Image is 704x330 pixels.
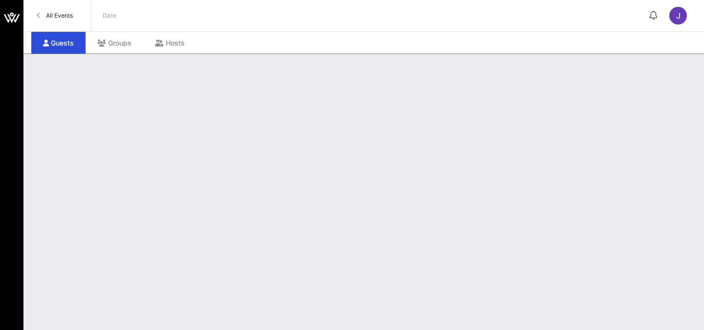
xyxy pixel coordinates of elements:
[669,7,687,24] div: J
[86,32,143,54] div: Groups
[103,11,117,21] p: Date
[31,32,86,54] div: Guests
[143,32,197,54] div: Hosts
[676,11,681,21] span: J
[46,12,73,19] span: All Events
[31,8,79,24] a: All Events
